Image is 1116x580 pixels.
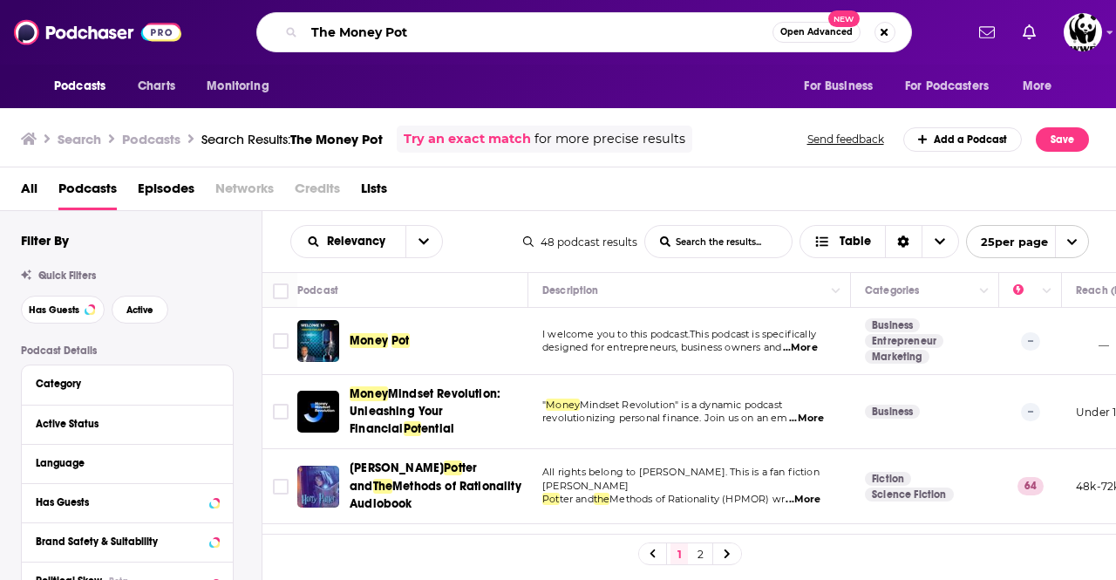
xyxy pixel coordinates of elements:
button: open menu [405,226,442,257]
span: ...More [783,341,818,355]
span: Money [546,399,580,411]
button: Save [1036,127,1089,152]
span: 25 per page [967,229,1048,256]
span: For Business [804,74,873,99]
span: All [21,174,37,210]
div: Search Results: [201,131,383,147]
button: Has Guests [36,491,219,513]
div: Power Score [1013,280,1038,301]
span: The [373,479,393,494]
button: Category [36,372,219,394]
img: Money Pot [297,320,339,362]
span: revolutionizing personal finance. Join us on an em [542,412,788,424]
a: MoneyMindset Revolution: Unleashing Your FinancialPotential [350,386,522,438]
span: Relevancy [327,235,391,248]
button: open menu [792,70,895,103]
span: Mindset Revolution: Unleashing Your Financial [350,386,500,436]
a: Episodes [138,174,194,210]
span: New [828,10,860,27]
p: Podcast Details [21,345,234,357]
span: Pot [404,421,422,436]
div: Has Guests [36,496,204,508]
button: Column Actions [826,281,847,302]
span: for more precise results [534,129,685,149]
span: designed for entrepreneurs, business owners and [542,341,781,353]
div: Search podcasts, credits, & more... [256,12,912,52]
span: Toggle select row [273,333,289,349]
span: All rights belong to [PERSON_NAME]. This is a fan fiction [PERSON_NAME] [542,466,820,492]
h3: Search [58,131,101,147]
div: 48 podcast results [523,235,637,249]
a: Add a Podcast [903,127,1023,152]
button: Language [36,452,219,474]
button: open menu [966,225,1089,258]
a: Podcasts [58,174,117,210]
button: Open AdvancedNew [772,22,861,43]
a: Entrepreneur [865,334,943,348]
span: Pot [391,333,410,348]
a: Business [865,318,920,332]
div: Active Status [36,418,208,430]
span: Mindset Revolution" is a dynamic podcast [580,399,782,411]
span: Charts [138,74,175,99]
span: More [1023,74,1052,99]
h3: Podcasts [122,131,180,147]
button: Choose View [800,225,959,258]
div: Description [542,280,598,301]
a: Show notifications dropdown [972,17,1002,47]
p: -- [1021,403,1040,420]
a: Money Mindset Revolution: Unleashing Your Financial Potential [297,391,339,433]
img: Podchaser - Follow, Share and Rate Podcasts [14,16,181,49]
span: Methods of Rationality (HPMOR) wr [609,493,785,505]
a: 1 [670,543,688,564]
span: Table [840,235,871,248]
a: Charts [126,70,186,103]
a: [PERSON_NAME]Potter andTheMethods of Rationality Audiobook [350,460,522,512]
button: Active [112,296,168,324]
a: Marketing [865,350,929,364]
button: Active Status [36,413,219,434]
button: open menu [291,235,405,248]
button: Brand Safety & Suitability [36,530,219,552]
p: 64 [1017,477,1044,495]
a: Lists [361,174,387,210]
div: Brand Safety & Suitability [36,536,204,548]
button: open menu [894,70,1014,103]
a: Show notifications dropdown [1016,17,1043,47]
a: 2 [691,543,709,564]
button: Column Actions [974,281,995,302]
button: Column Actions [1037,281,1058,302]
span: Podcasts [54,74,105,99]
div: Language [36,457,208,469]
span: Has Guests [29,305,79,315]
span: Pot [444,461,462,475]
span: Toggle select row [273,404,289,420]
span: " [542,399,546,411]
a: Fiction [865,472,911,486]
p: -- [1021,332,1040,350]
span: Monitoring [207,74,269,99]
button: Send feedback [802,132,889,147]
span: Toggle select row [273,479,289,495]
span: Networks [215,174,274,210]
h2: Choose List sort [290,225,443,258]
img: User Profile [1064,13,1102,51]
a: Business [865,405,920,419]
div: Sort Direction [885,226,922,257]
span: For Podcasters [905,74,989,99]
span: ...More [789,412,824,426]
button: open menu [1011,70,1074,103]
span: The Money Pot [290,131,383,147]
span: Money [350,386,388,401]
span: ter and [350,461,477,493]
input: Search podcasts, credits, & more... [304,18,772,46]
div: Categories [865,280,919,301]
span: ter and [560,493,594,505]
img: Harry Potter and The Methods of Rationality Audiobook [297,466,339,508]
